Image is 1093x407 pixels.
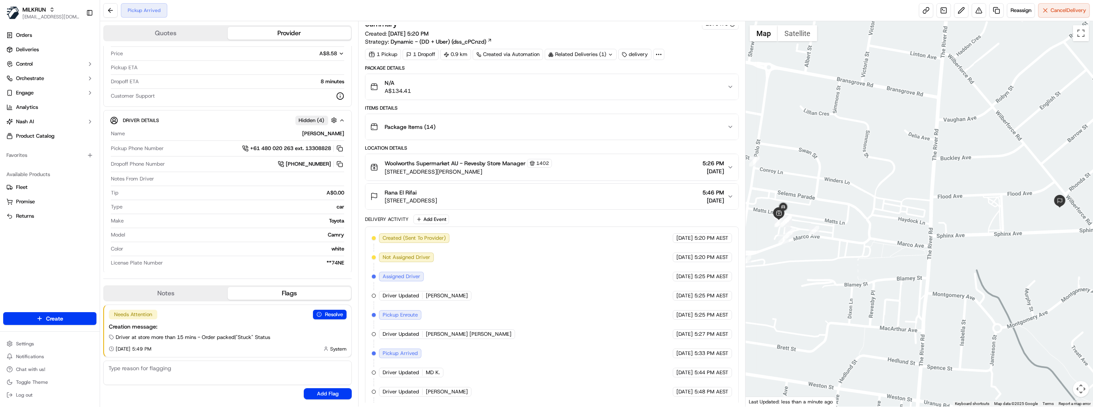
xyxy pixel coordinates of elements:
span: [DATE] [676,369,693,376]
a: Analytics [3,101,96,114]
span: Fleet [16,184,28,191]
button: Show street map [750,25,778,41]
button: Add Event [413,215,449,224]
span: [DATE] [702,167,724,175]
span: Chat with us! [16,366,45,373]
span: Assigned Driver [383,273,420,280]
div: [PERSON_NAME] [128,130,344,137]
div: 8 [780,217,791,227]
span: Notifications [16,353,44,360]
span: Reassign [1011,7,1031,14]
button: Fleet [3,181,96,194]
span: Not Assigned Driver [383,254,430,261]
div: Toyota [127,217,344,225]
span: [PERSON_NAME] [426,388,468,395]
div: Location Details [365,145,739,151]
span: [DATE] [676,292,693,299]
span: 5:20 PM AEST [694,254,728,261]
span: N/A [385,79,411,87]
a: Deliveries [3,43,96,56]
div: 1 [741,255,751,266]
span: Type [111,203,122,211]
div: 8 minutes [142,78,344,85]
div: 17 [749,156,760,166]
span: Pickup Enroute [383,311,418,319]
span: Analytics [16,104,38,111]
button: MILKRUN [22,6,46,14]
button: Rana El Rifai[STREET_ADDRESS]5:46 PM[DATE] [365,184,738,209]
div: 14 [780,217,790,227]
span: Color [111,245,123,253]
button: [PHONE_NUMBER] [278,160,344,168]
button: Quotes [104,27,228,40]
div: A$0.00 [122,189,344,196]
button: Returns [3,210,96,223]
a: Dynamic - (DD + Uber) (dss_cPCnzd) [391,38,492,46]
a: Fleet [6,184,93,191]
button: CancelDelivery [1038,3,1090,18]
button: Show satellite imagery [778,25,817,41]
div: delivery [618,49,652,60]
button: Orchestrate [3,72,96,85]
span: Woolworths Supermarket AU - Revesby Store Manager [385,159,525,167]
span: Model [111,231,125,239]
button: Chat with us! [3,364,96,375]
div: 0.9 km [440,49,471,60]
span: [PHONE_NUMBER] [286,160,331,168]
button: Notes [104,287,228,300]
span: Dynamic - (DD + Uber) (dss_cPCnzd) [391,38,486,46]
span: Cancel Delivery [1051,7,1086,14]
span: Rana El Rifai [385,188,417,196]
span: [DATE] [676,273,693,280]
span: [DATE] [702,196,724,205]
button: Hidden (4) [295,115,339,125]
span: Package Items ( 14 ) [385,123,435,131]
span: Driver at store more than 15 mins - Order packed | "Stuck" Status [116,334,270,341]
button: MILKRUNMILKRUN[EMAIL_ADDRESS][DOMAIN_NAME] [3,3,83,22]
div: 1 Pickup [365,49,401,60]
button: Flags [228,287,351,300]
button: Control [3,58,96,70]
span: Dropoff ETA [111,78,139,85]
span: Dropoff Phone Number [111,160,165,168]
button: Keyboard shortcuts [955,401,989,407]
a: Open this area in Google Maps (opens a new window) [748,396,774,407]
div: white [126,245,344,253]
button: Toggle fullscreen view [1073,25,1089,41]
span: Pickup Phone Number [111,145,164,152]
span: Created (Sent To Provider) [383,235,446,242]
span: 5:33 PM AEST [694,350,728,357]
div: 11 [809,226,819,236]
span: Product Catalog [16,132,54,140]
span: Notes From Driver [111,175,154,182]
div: Items Details [365,105,739,111]
div: 18 [781,215,792,226]
div: Delivery Activity [365,216,409,223]
span: Orders [16,32,32,39]
span: [DATE] [676,388,693,395]
div: 5 [778,234,789,245]
div: 15 [785,228,795,238]
a: Created via Automation [473,49,543,60]
span: Create [46,315,63,323]
span: 5:46 PM [702,188,724,196]
span: [DATE] [676,350,693,357]
span: [DATE] [676,331,693,338]
span: [DATE] 5:49 PM [116,346,151,352]
span: Created: [365,30,429,38]
span: [PERSON_NAME] [426,292,468,299]
span: Settings [16,341,34,347]
span: [DATE] 5:20 PM [388,30,429,37]
button: Notifications [3,351,96,362]
button: [EMAIL_ADDRESS][DOMAIN_NAME] [22,14,80,20]
span: Name [111,130,125,137]
span: Price [111,50,123,57]
span: Pickup ETA [111,64,138,71]
a: Report a map error [1059,401,1091,406]
a: +61 480 020 263 ext. 13308828 [242,144,344,153]
button: Woolworths Supermarket AU - Revesby Store Manager1402[STREET_ADDRESS][PERSON_NAME]5:26 PM[DATE] [365,154,738,180]
span: Nash AI [16,118,34,125]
